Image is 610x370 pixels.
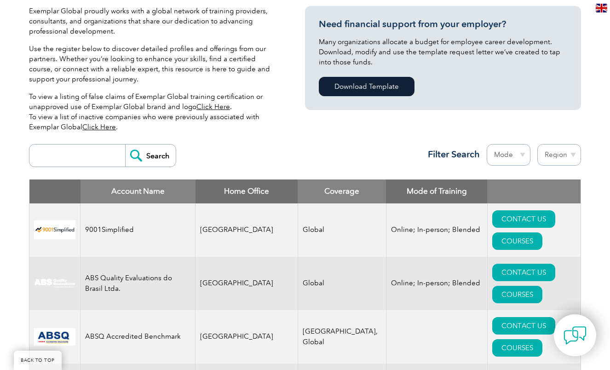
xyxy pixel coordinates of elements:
[196,179,298,203] th: Home Office: activate to sort column ascending
[81,179,196,203] th: Account Name: activate to sort column descending
[196,103,230,111] a: Click Here
[386,203,487,257] td: Online; In-person; Blended
[319,77,414,96] a: Download Template
[492,339,542,357] a: COURSES
[196,203,298,257] td: [GEOGRAPHIC_DATA]
[34,278,75,289] img: c92924ac-d9bc-ea11-a814-000d3a79823d-logo.jpg
[196,257,298,310] td: [GEOGRAPHIC_DATA]
[298,179,386,203] th: Coverage: activate to sort column ascending
[492,286,542,303] a: COURSES
[492,232,542,250] a: COURSES
[319,37,567,67] p: Many organizations allocate a budget for employee career development. Download, modify and use th...
[298,257,386,310] td: Global
[81,310,196,364] td: ABSQ Accredited Benchmark
[298,203,386,257] td: Global
[596,4,607,12] img: en
[422,149,480,160] h3: Filter Search
[82,123,116,131] a: Click Here
[492,264,555,281] a: CONTACT US
[29,44,277,84] p: Use the register below to discover detailed profiles and offerings from our partners. Whether you...
[386,257,487,310] td: Online; In-person; Blended
[29,92,277,132] p: To view a listing of false claims of Exemplar Global training certification or unapproved use of ...
[196,310,298,364] td: [GEOGRAPHIC_DATA]
[34,220,75,239] img: 37c9c059-616f-eb11-a812-002248153038-logo.png
[34,328,75,346] img: cc24547b-a6e0-e911-a812-000d3a795b83-logo.png
[319,18,567,30] h3: Need financial support from your employer?
[386,179,487,203] th: Mode of Training: activate to sort column ascending
[81,257,196,310] td: ABS Quality Evaluations do Brasil Ltda.
[492,210,555,228] a: CONTACT US
[492,317,555,335] a: CONTACT US
[298,310,386,364] td: [GEOGRAPHIC_DATA], Global
[14,351,62,370] a: BACK TO TOP
[81,203,196,257] td: 9001Simplified
[29,6,277,36] p: Exemplar Global proudly works with a global network of training providers, consultants, and organ...
[564,324,587,347] img: contact-chat.png
[125,145,176,167] input: Search
[487,179,581,203] th: : activate to sort column ascending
